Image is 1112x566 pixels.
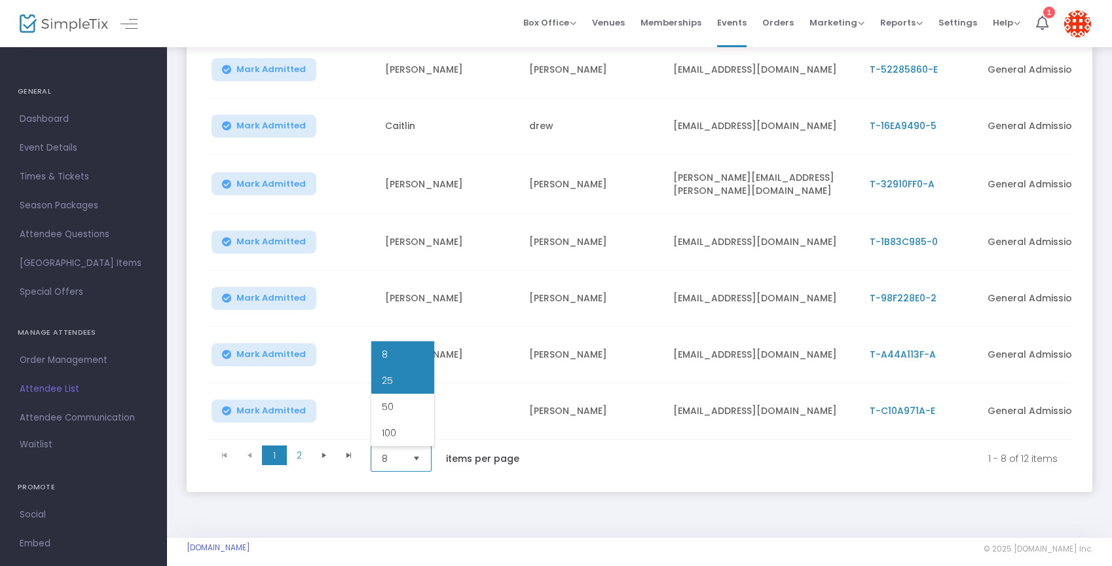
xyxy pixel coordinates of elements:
[312,445,337,465] span: Go to the next page
[870,63,938,76] span: T-52285860-E
[187,542,250,553] a: [DOMAIN_NAME]
[993,16,1020,29] span: Help
[870,235,938,248] span: T-1B83C985-0
[212,115,316,138] button: Mark Admitted
[212,172,316,195] button: Mark Admitted
[762,6,794,39] span: Orders
[20,409,147,426] span: Attendee Communication
[870,119,936,132] span: T-16EA9490-5
[20,111,147,128] span: Dashboard
[212,231,316,254] button: Mark Admitted
[665,98,862,155] td: [EMAIL_ADDRESS][DOMAIN_NAME]
[236,236,306,247] span: Mark Admitted
[236,349,306,360] span: Mark Admitted
[377,383,521,440] td: Angel
[592,6,625,39] span: Venues
[665,271,862,327] td: [EMAIL_ADDRESS][DOMAIN_NAME]
[870,348,936,361] span: T-A44A113F-A
[236,121,306,131] span: Mark Admitted
[521,42,665,98] td: [PERSON_NAME]
[717,6,747,39] span: Events
[521,98,665,155] td: drew
[287,445,312,465] span: Page 2
[521,327,665,383] td: [PERSON_NAME]
[20,284,147,301] span: Special Offers
[665,42,862,98] td: [EMAIL_ADDRESS][DOMAIN_NAME]
[236,179,306,189] span: Mark Admitted
[377,155,521,214] td: [PERSON_NAME]
[377,42,521,98] td: [PERSON_NAME]
[20,381,147,398] span: Attendee List
[407,446,426,471] button: Select
[665,214,862,271] td: [EMAIL_ADDRESS][DOMAIN_NAME]
[20,535,147,552] span: Embed
[382,348,388,361] span: 8
[262,445,287,465] span: Page 1
[382,400,394,413] span: 50
[20,197,147,214] span: Season Packages
[20,255,147,272] span: [GEOGRAPHIC_DATA] Items
[446,452,519,465] label: items per page
[382,374,393,387] span: 25
[18,79,149,105] h4: GENERAL
[20,352,147,369] span: Order Management
[640,6,701,39] span: Memberships
[212,400,316,423] button: Mark Admitted
[212,58,316,81] button: Mark Admitted
[880,16,923,29] span: Reports
[20,506,147,523] span: Social
[870,178,935,191] span: T-32910FF0-A
[236,293,306,303] span: Mark Admitted
[337,445,361,465] span: Go to the last page
[665,327,862,383] td: [EMAIL_ADDRESS][DOMAIN_NAME]
[377,98,521,155] td: Caitlin
[20,226,147,243] span: Attendee Questions
[20,140,147,157] span: Event Details
[20,438,52,451] span: Waitlist
[377,327,521,383] td: [PERSON_NAME]
[523,16,576,29] span: Box Office
[319,450,329,461] span: Go to the next page
[382,452,402,465] span: 8
[18,474,149,500] h4: PROMOTE
[344,450,354,461] span: Go to the last page
[521,383,665,440] td: [PERSON_NAME]
[377,271,521,327] td: [PERSON_NAME]
[521,214,665,271] td: [PERSON_NAME]
[984,544,1092,554] span: © 2025 [DOMAIN_NAME] Inc.
[521,271,665,327] td: [PERSON_NAME]
[665,155,862,214] td: [PERSON_NAME][EMAIL_ADDRESS][PERSON_NAME][DOMAIN_NAME]
[547,445,1058,472] kendo-pager-info: 1 - 8 of 12 items
[870,292,936,305] span: T-98F228E0-2
[236,406,306,416] span: Mark Admitted
[1043,7,1055,18] div: 1
[18,320,149,346] h4: MANAGE ATTENDEES
[212,343,316,366] button: Mark Admitted
[382,426,396,440] span: 100
[377,214,521,271] td: [PERSON_NAME]
[665,383,862,440] td: [EMAIL_ADDRESS][DOMAIN_NAME]
[809,16,864,29] span: Marketing
[521,155,665,214] td: [PERSON_NAME]
[870,404,935,417] span: T-C10A971A-E
[212,287,316,310] button: Mark Admitted
[20,168,147,185] span: Times & Tickets
[938,6,977,39] span: Settings
[236,64,306,75] span: Mark Admitted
